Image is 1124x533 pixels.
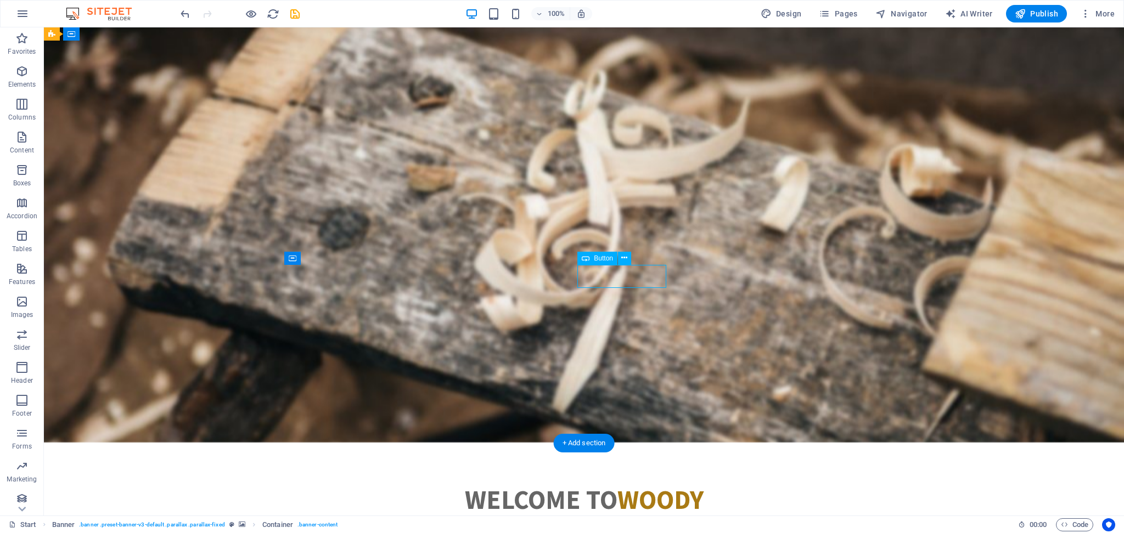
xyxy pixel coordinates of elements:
[229,521,234,528] i: This element is a customizable preset
[1037,520,1039,529] span: :
[267,8,279,20] i: Reload page
[941,5,997,22] button: AI Writer
[1015,8,1058,19] span: Publish
[594,255,613,262] span: Button
[12,245,32,253] p: Tables
[13,179,31,188] p: Boxes
[12,409,32,418] p: Footer
[178,7,192,20] button: undo
[761,8,802,19] span: Design
[52,518,338,531] nav: breadcrumb
[7,475,37,484] p: Marketing
[1030,518,1047,531] span: 00 00
[79,518,224,531] span: . banner .preset-banner-v3-default .parallax .parallax-fixed
[756,5,806,22] div: Design (Ctrl+Alt+Y)
[52,518,75,531] span: Click to select. Double-click to edit
[9,277,35,286] p: Features
[11,376,33,385] p: Header
[239,521,245,528] i: This element contains a background
[875,8,928,19] span: Navigator
[531,7,570,20] button: 100%
[244,7,257,20] button: Click here to leave preview mode and continue editing
[1006,5,1067,22] button: Publish
[1018,518,1047,531] h6: Session time
[548,7,565,20] h6: 100%
[11,310,33,319] p: Images
[262,518,293,531] span: Click to select. Double-click to edit
[12,442,32,451] p: Forms
[1061,518,1088,531] span: Code
[576,9,586,19] i: On resize automatically adjust zoom level to fit chosen device.
[1056,518,1093,531] button: Code
[297,518,338,531] span: . banner-content
[814,5,862,22] button: Pages
[8,47,36,56] p: Favorites
[10,146,34,155] p: Content
[63,7,145,20] img: Editor Logo
[945,8,993,19] span: AI Writer
[266,7,279,20] button: reload
[288,7,301,20] button: save
[1102,518,1115,531] button: Usercentrics
[756,5,806,22] button: Design
[871,5,932,22] button: Navigator
[9,518,36,531] a: Click to cancel selection. Double-click to open Pages
[554,434,615,452] div: + Add section
[14,343,31,352] p: Slider
[179,8,192,20] i: Undo: Change text (Ctrl+Z)
[289,8,301,20] i: Save (Ctrl+S)
[1076,5,1119,22] button: More
[1080,8,1115,19] span: More
[8,113,36,122] p: Columns
[7,212,37,220] p: Accordion
[819,8,857,19] span: Pages
[8,80,36,89] p: Elements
